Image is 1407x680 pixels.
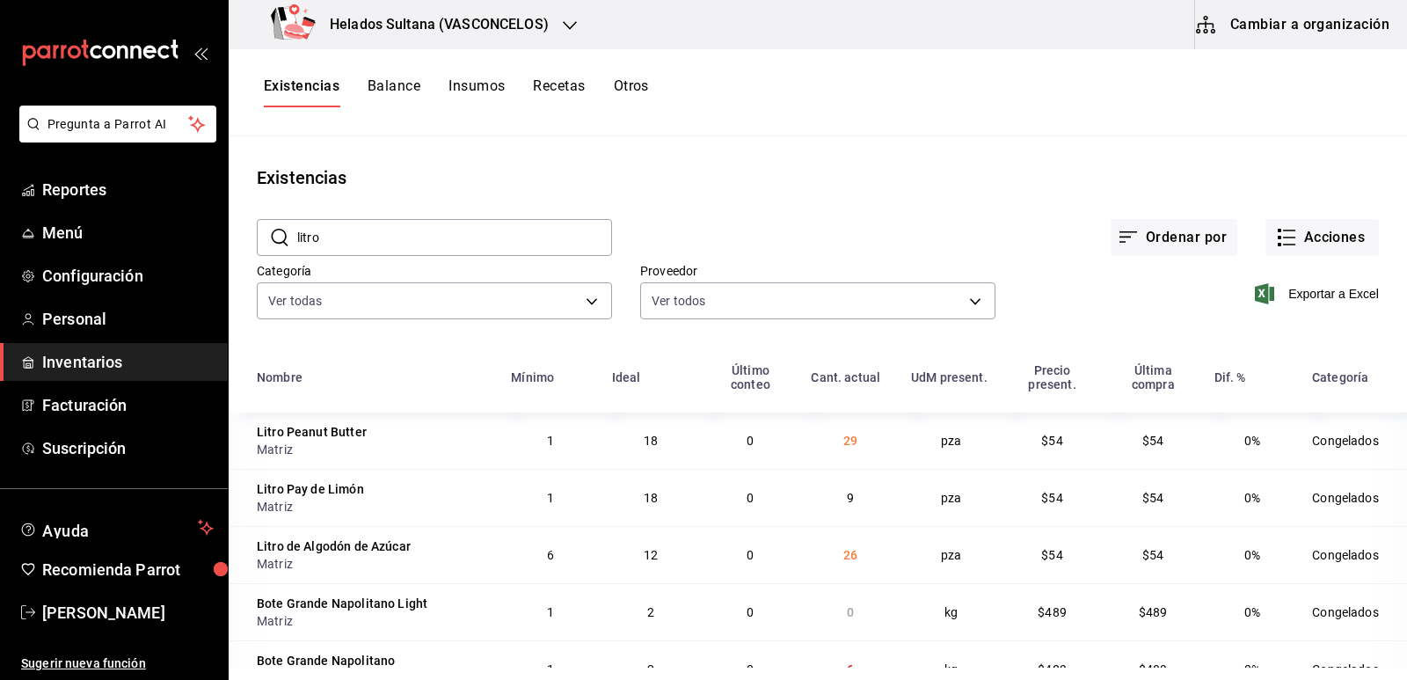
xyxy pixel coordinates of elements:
span: 18 [644,491,658,505]
td: pza [900,413,1002,469]
span: 0 [747,434,754,448]
span: $54 [1041,491,1062,505]
span: 29 [843,434,857,448]
div: Nombre [257,370,303,384]
button: Existencias [264,77,339,107]
div: Matriz [257,441,490,458]
button: Insumos [448,77,505,107]
button: open_drawer_menu [193,46,208,60]
span: Inventarios [42,350,214,374]
span: Recomienda Parrot [42,558,214,581]
span: Pregunta a Parrot AI [47,115,189,134]
span: 26 [843,548,857,562]
span: 1 [547,662,554,676]
span: $54 [1142,491,1163,505]
span: Facturación [42,393,214,417]
div: Bote Grande Napolitano [257,652,395,669]
span: 0 [747,548,754,562]
span: 0% [1244,491,1260,505]
span: 6 [547,548,554,562]
span: Reportes [42,178,214,201]
button: Exportar a Excel [1258,283,1379,304]
span: 2 [647,662,654,676]
div: Litro Pay de Limón [257,480,364,498]
div: Litro Peanut Butter [257,423,367,441]
td: Congelados [1301,469,1407,526]
div: Categoría [1312,370,1368,384]
div: Último conteo [711,363,790,391]
span: $489 [1139,662,1168,676]
div: Litro de Algodón de Azúcar [257,537,411,555]
button: Recetas [533,77,585,107]
td: Congelados [1301,413,1407,469]
span: 0% [1244,662,1260,676]
span: Ayuda [42,517,191,538]
span: Configuración [42,264,214,288]
span: 6 [847,662,854,676]
span: $54 [1041,548,1062,562]
span: Personal [42,307,214,331]
span: 2 [647,605,654,619]
span: 1 [547,491,554,505]
button: Pregunta a Parrot AI [19,106,216,143]
label: Categoría [257,265,612,277]
div: Precio present. [1012,363,1092,391]
span: Ver todas [268,292,322,310]
span: $54 [1142,548,1163,562]
input: Buscar nombre de insumo [297,220,612,255]
button: Ordenar por [1111,219,1237,256]
span: $54 [1041,434,1062,448]
span: 0 [747,605,754,619]
a: Pregunta a Parrot AI [12,128,216,146]
div: Mínimo [511,370,554,384]
span: Menú [42,221,214,245]
span: [PERSON_NAME] [42,601,214,625]
td: pza [900,469,1002,526]
td: kg [900,583,1002,640]
div: Matriz [257,498,490,515]
div: Matriz [257,612,490,630]
div: Matriz [257,555,490,573]
span: $489 [1038,605,1067,619]
span: Sugerir nueva función [21,654,214,673]
span: $54 [1142,434,1163,448]
div: Ideal [612,370,641,384]
div: Existencias [257,165,346,191]
span: 0 [747,662,754,676]
span: 1 [547,605,554,619]
span: 9 [847,491,854,505]
div: Cant. actual [811,370,880,384]
td: pza [900,526,1002,583]
span: $489 [1038,662,1067,676]
span: 0% [1244,605,1260,619]
span: Ver todos [652,292,705,310]
span: 12 [644,548,658,562]
label: Proveedor [640,265,995,277]
span: Suscripción [42,436,214,460]
span: 18 [644,434,658,448]
div: navigation tabs [264,77,649,107]
span: 1 [547,434,554,448]
span: 0% [1244,548,1260,562]
span: 0 [847,605,854,619]
div: UdM present. [911,370,988,384]
div: Última compra [1113,363,1192,391]
td: Congelados [1301,583,1407,640]
button: Balance [368,77,420,107]
div: Dif. % [1214,370,1246,384]
span: $489 [1139,605,1168,619]
h3: Helados Sultana (VASCONCELOS) [316,14,549,35]
button: Acciones [1265,219,1379,256]
button: Otros [614,77,649,107]
span: 0% [1244,434,1260,448]
div: Bote Grande Napolitano Light [257,595,427,612]
span: 0 [747,491,754,505]
td: Congelados [1301,526,1407,583]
